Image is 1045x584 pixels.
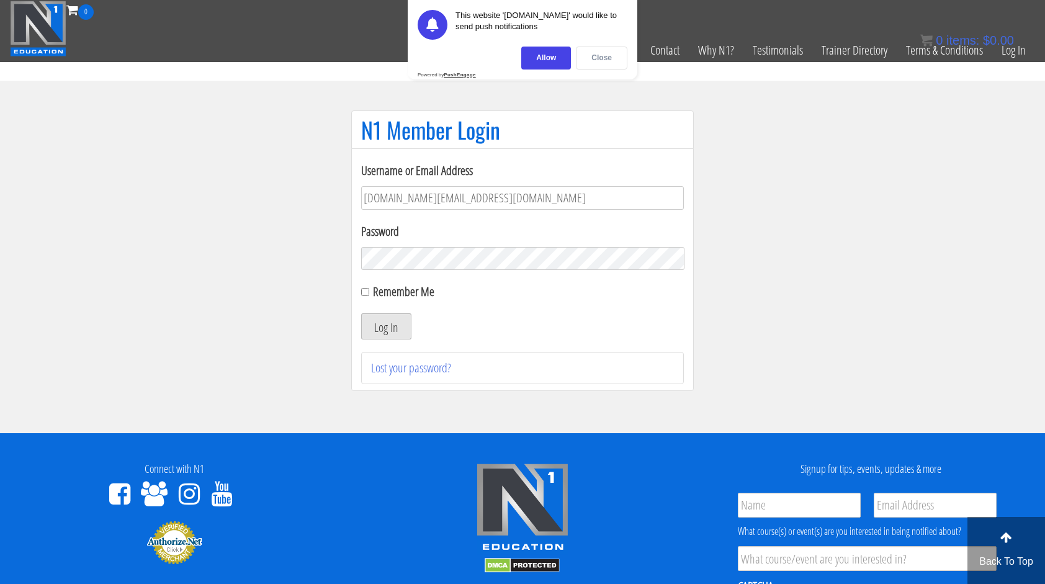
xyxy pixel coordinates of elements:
label: Username or Email Address [361,161,684,180]
a: Trainer Directory [812,20,897,81]
bdi: 0.00 [983,34,1014,47]
a: Testimonials [743,20,812,81]
img: DMCA.com Protection Status [485,558,560,573]
label: Remember Me [373,283,434,300]
h1: N1 Member Login [361,117,684,142]
img: n1-edu-logo [476,463,569,555]
a: Contact [641,20,689,81]
span: 0 [936,34,943,47]
a: Log In [992,20,1035,81]
div: This website '[DOMAIN_NAME]' would like to send push notifications [455,10,627,40]
img: Authorize.Net Merchant - Click to Verify [146,520,202,565]
span: 0 [78,4,94,20]
h4: Signup for tips, events, updates & more [706,463,1036,475]
span: $ [983,34,990,47]
img: n1-education [10,1,66,56]
div: What course(s) or event(s) are you interested in being notified about? [738,524,997,539]
input: What course/event are you interested in? [738,546,997,571]
img: icon11.png [920,34,933,47]
a: 0 [66,1,94,18]
a: 0 items: $0.00 [920,34,1014,47]
a: Terms & Conditions [897,20,992,81]
div: Allow [521,47,571,70]
p: Back To Top [967,554,1045,569]
a: Lost your password? [371,359,451,376]
button: Log In [361,313,411,339]
input: Name [738,493,861,518]
a: Why N1? [689,20,743,81]
div: Close [576,47,627,70]
div: Powered by [418,72,476,78]
h4: Connect with N1 [9,463,339,475]
label: Password [361,222,684,241]
span: items: [946,34,979,47]
input: Email Address [874,493,997,518]
strong: PushEngage [444,72,475,78]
